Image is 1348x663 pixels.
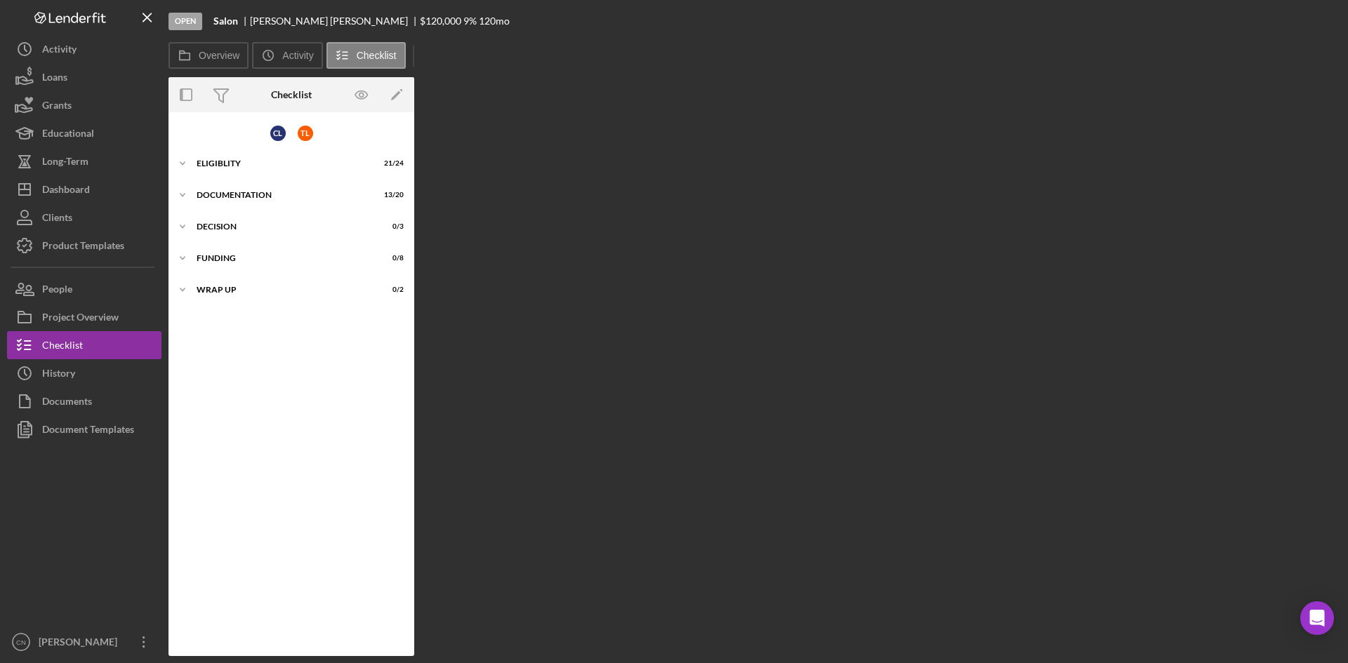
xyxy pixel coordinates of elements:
[7,119,161,147] button: Educational
[42,232,124,263] div: Product Templates
[42,203,72,235] div: Clients
[378,222,404,231] div: 0 / 3
[213,15,238,27] b: Salon
[1300,601,1334,635] div: Open Intercom Messenger
[271,89,312,100] div: Checklist
[7,275,161,303] button: People
[168,13,202,30] div: Open
[42,119,94,151] div: Educational
[42,175,90,207] div: Dashboard
[378,254,404,262] div: 0 / 8
[42,35,77,67] div: Activity
[42,91,72,123] div: Grants
[7,232,161,260] button: Product Templates
[197,191,369,199] div: Documentation
[7,91,161,119] button: Grants
[479,15,510,27] div: 120 mo
[197,222,369,231] div: Decision
[7,147,161,175] button: Long-Term
[42,387,92,419] div: Documents
[298,126,313,141] div: T L
[378,159,404,168] div: 21 / 24
[270,126,286,141] div: C L
[378,286,404,294] div: 0 / 2
[197,254,369,262] div: Funding
[42,147,88,179] div: Long-Term
[463,15,477,27] div: 9 %
[197,286,369,294] div: Wrap up
[420,15,461,27] span: $120,000
[282,50,313,61] label: Activity
[7,387,161,415] button: Documents
[42,331,83,363] div: Checklist
[7,63,161,91] button: Loans
[252,42,322,69] button: Activity
[7,175,161,203] button: Dashboard
[7,203,161,232] button: Clients
[35,628,126,659] div: [PERSON_NAME]
[7,415,161,443] button: Document Templates
[42,303,119,335] div: Project Overview
[357,50,397,61] label: Checklist
[42,63,67,95] div: Loans
[7,628,161,656] button: CN[PERSON_NAME]
[42,275,72,307] div: People
[326,42,406,69] button: Checklist
[7,303,161,331] button: Project Overview
[16,638,26,646] text: CN
[42,359,75,391] div: History
[7,359,161,387] button: History
[250,15,420,27] div: [PERSON_NAME] [PERSON_NAME]
[42,415,134,447] div: Document Templates
[197,159,369,168] div: Eligiblity
[7,331,161,359] button: Checklist
[378,191,404,199] div: 13 / 20
[168,42,249,69] button: Overview
[7,35,161,63] button: Activity
[199,50,239,61] label: Overview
